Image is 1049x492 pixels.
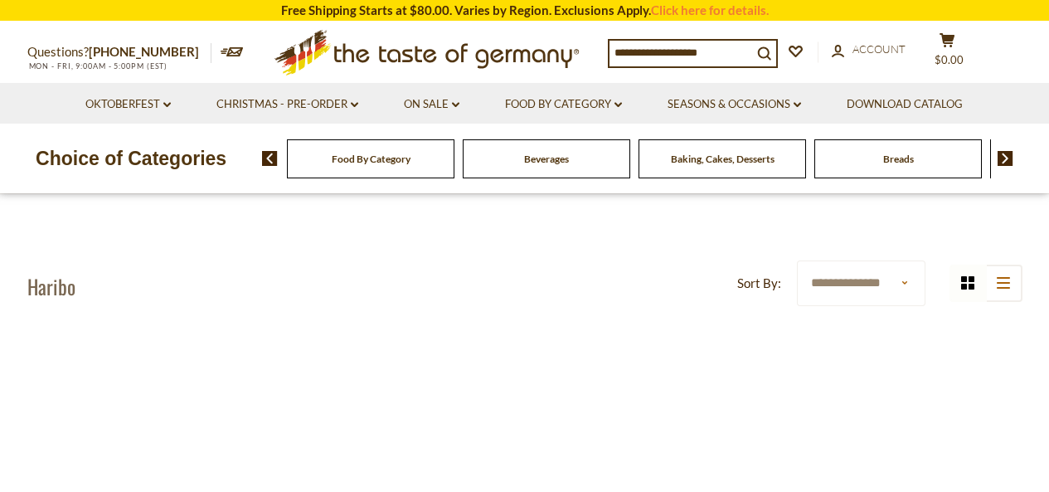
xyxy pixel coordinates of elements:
h1: Haribo [27,274,75,299]
a: Click here for details. [651,2,769,17]
span: MON - FRI, 9:00AM - 5:00PM (EST) [27,61,168,71]
a: Seasons & Occasions [668,95,801,114]
a: Baking, Cakes, Desserts [671,153,775,165]
a: Beverages [524,153,569,165]
a: [PHONE_NUMBER] [89,44,199,59]
a: Christmas - PRE-ORDER [216,95,358,114]
a: On Sale [404,95,459,114]
a: Breads [883,153,914,165]
a: Download Catalog [847,95,963,114]
label: Sort By: [737,273,781,294]
button: $0.00 [923,32,973,74]
a: Account [832,41,906,59]
a: Food By Category [332,153,410,165]
img: next arrow [998,151,1013,166]
img: previous arrow [262,151,278,166]
a: Oktoberfest [85,95,171,114]
a: Food By Category [505,95,622,114]
p: Questions? [27,41,211,63]
span: $0.00 [935,53,964,66]
span: Account [852,42,906,56]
